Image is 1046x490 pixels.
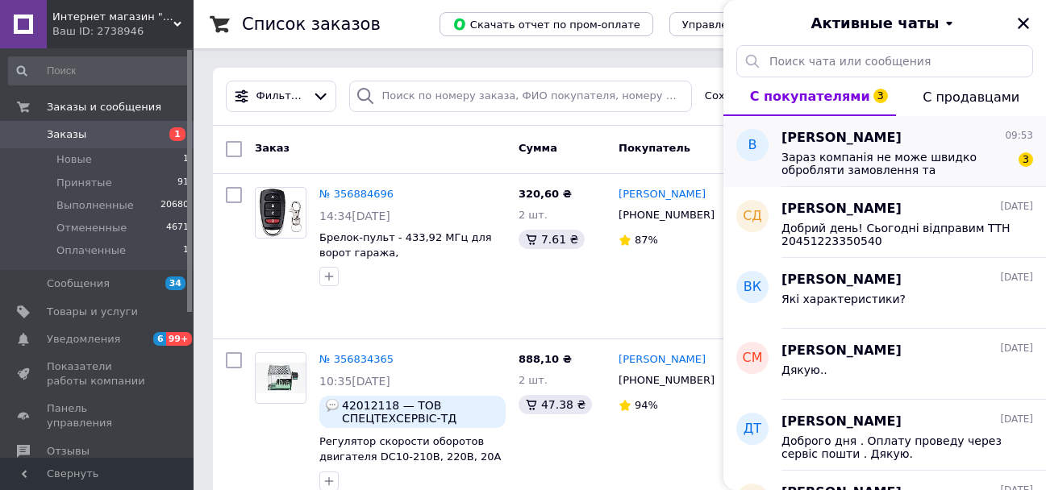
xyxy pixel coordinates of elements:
span: Отмененные [56,221,127,235]
span: 3 [873,89,888,103]
span: 2 шт. [519,209,548,221]
button: Скачать отчет по пром-оплате [440,12,653,36]
span: ДТ [744,420,761,438]
input: Поиск по номеру заказа, ФИО покупателя, номеру телефона, Email, номеру накладной [349,81,692,112]
span: Які характеристики? [781,293,906,305]
span: [DATE] [1000,271,1033,284]
span: Дякую.. [781,363,827,376]
div: [PHONE_NUMBER] [615,370,718,391]
a: [PERSON_NAME] [619,352,706,367]
span: Принятые [56,176,112,190]
span: [PERSON_NAME] [781,413,902,431]
a: Брелок-пульт - 433,92 МГц для ворот гаража, радиоуправляемых уличных ворот, шлагбаумов и т.д. [319,231,492,289]
button: С покупателями3 [723,77,896,116]
span: СМ [743,349,763,367]
button: СМ[PERSON_NAME][DATE]Дякую.. [723,329,1046,400]
span: 91 [177,176,189,190]
span: 6 [153,332,166,346]
span: В [748,136,757,155]
span: 10:35[DATE] [319,375,390,388]
span: 2 шт. [519,374,548,386]
span: Заказы и сообщения [47,100,161,114]
span: СД [743,207,762,226]
span: Уведомления [47,332,120,347]
div: 47.38 ₴ [519,395,592,414]
span: 4671 [166,221,189,235]
span: Сохраненные фильтры: [705,89,836,104]
span: Зараз компанія не може швидко обробляти замовлення та повідомлення, оскільки за її графіком робот... [781,151,1011,176]
div: Ваш ID: 2738946 [52,24,194,39]
span: 14:34[DATE] [319,210,390,222]
span: 34 [165,276,185,290]
img: Фото товару [258,188,303,238]
span: Заказ [255,142,290,154]
button: ВК[PERSON_NAME][DATE]Які характеристики? [723,258,1046,329]
span: 320,60 ₴ [519,188,572,200]
a: Регулятор скорости оборотов двигателя DC10-210В, 220В, 20A [319,435,501,463]
button: ДТ[PERSON_NAME][DATE]Доброго дня . Оплату проведу через сервіс пошти . Дякую. [723,400,1046,471]
button: Активные чаты [769,13,1001,34]
a: [PERSON_NAME] [619,187,706,202]
span: 20680 [160,198,189,213]
span: [PERSON_NAME] [781,200,902,218]
span: 94% [635,399,658,411]
h1: Список заказов [242,15,381,34]
div: 7.61 ₴ [519,230,585,249]
span: Покупатель [619,142,690,154]
span: 99+ [166,332,193,346]
span: [DATE] [1000,342,1033,355]
button: В[PERSON_NAME]09:53Зараз компанія не може швидко обробляти замовлення та повідомлення, оскільки з... [723,116,1046,187]
span: 1 [183,243,189,258]
span: Сообщения [47,276,110,291]
span: [DATE] [1000,200,1033,214]
button: СД[PERSON_NAME][DATE]Добрий день! Сьогодні відправим ТТН 20451223350540 [723,187,1046,258]
a: № 356884696 [319,188,394,200]
span: 09:53 [1005,129,1033,143]
span: [PERSON_NAME] [781,342,902,360]
img: Фото товару [256,363,306,393]
span: Панель управления [47,401,149,430]
span: Сумма [519,142,557,154]
span: 87% [635,234,658,246]
span: Отзывы [47,444,90,459]
a: Фото товару [255,352,306,404]
span: Оплаченные [56,243,126,258]
span: С покупателями [750,89,870,104]
span: Товары и услуги [47,305,138,319]
span: Фильтры [256,89,306,104]
button: Закрыть [1014,14,1033,33]
span: Показатели работы компании [47,359,149,388]
a: Фото товару [255,187,306,239]
span: Заказы [47,127,86,142]
span: 1 [183,152,189,167]
span: [DATE] [1000,413,1033,426]
input: Поиск [8,56,190,85]
span: 888,10 ₴ [519,353,572,365]
div: [PHONE_NUMBER] [615,205,718,226]
img: :speech_balloon: [326,399,339,412]
span: 1 [169,127,185,141]
span: ВК [744,278,761,297]
span: Интернет магазин "E-To4Ka" [52,10,173,24]
span: Активные чаты [811,13,940,34]
span: Выполненные [56,198,134,213]
span: 3 [1019,152,1033,167]
input: Поиск чата или сообщения [736,45,1033,77]
button: С продавцами [896,77,1046,116]
button: Управление статусами [669,12,822,36]
a: № 356834365 [319,353,394,365]
span: С продавцами [923,89,1019,105]
span: Управление статусами [682,19,809,31]
span: [PERSON_NAME] [781,129,902,147]
span: 42012118 — ТОВ СПЕЦТЕХСЕРВІС-ТД [PERSON_NAME]: [PHONE_NUMBER] м.Бровари, відділення Нової Пошти №... [342,399,499,425]
span: [PERSON_NAME] [781,271,902,289]
span: Добрий день! Сьогодні відправим ТТН 20451223350540 [781,222,1011,247]
span: Скачать отчет по пром-оплате [452,17,640,31]
span: Новые [56,152,92,167]
span: Доброго дня . Оплату проведу через сервіс пошти . Дякую. [781,434,1011,460]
